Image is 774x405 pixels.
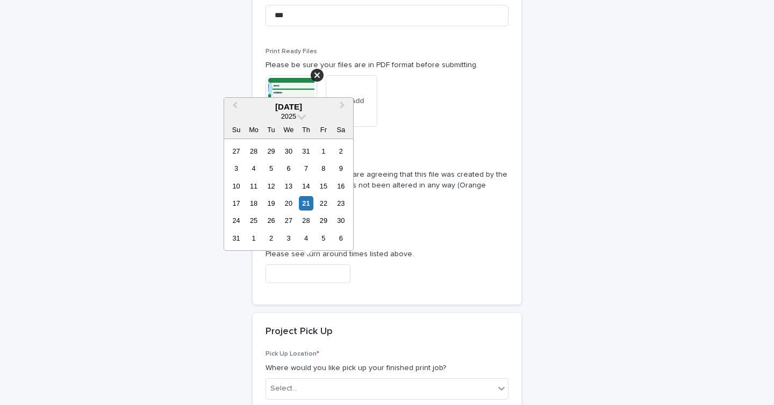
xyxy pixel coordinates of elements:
div: Th [299,122,313,137]
span: Pick Up Location [266,351,319,357]
div: Choose Friday, August 8th, 2025 [316,161,331,176]
p: Where would you like pick up your finished print job? [266,363,508,374]
div: Choose Monday, August 18th, 2025 [246,196,261,211]
div: Fr [316,122,331,137]
div: Choose Tuesday, August 5th, 2025 [264,161,278,176]
div: Choose Thursday, August 7th, 2025 [299,161,313,176]
div: Choose Thursday, August 14th, 2025 [299,179,313,193]
div: Choose Thursday, August 21st, 2025 [299,196,313,211]
div: Choose Saturday, September 6th, 2025 [334,231,348,245]
div: Choose Monday, July 28th, 2025 [246,144,261,158]
div: Choose Saturday, August 23rd, 2025 [334,196,348,211]
p: Please see turn around times listed above. [266,249,508,260]
div: Tu [264,122,278,137]
div: Choose Thursday, August 28th, 2025 [299,213,313,228]
div: Choose Saturday, August 30th, 2025 [334,213,348,228]
div: Choose Tuesday, September 2nd, 2025 [264,231,278,245]
div: Choose Sunday, August 24th, 2025 [229,213,243,228]
div: Choose Saturday, August 2nd, 2025 [334,144,348,158]
div: month 2025-08 [227,142,349,247]
span: Add [350,97,364,105]
div: Choose Friday, August 22nd, 2025 [316,196,331,211]
div: [DATE] [224,102,353,112]
div: Choose Thursday, July 31st, 2025 [299,144,313,158]
div: Choose Sunday, August 31st, 2025 [229,231,243,245]
div: Choose Thursday, September 4th, 2025 [299,231,313,245]
div: Choose Friday, August 1st, 2025 [316,144,331,158]
button: Add [326,75,377,127]
div: Choose Wednesday, August 13th, 2025 [281,179,296,193]
div: Su [229,122,243,137]
p: Please be sure your files are in PDF format before submitting. [266,60,508,71]
div: Choose Wednesday, August 27th, 2025 [281,213,296,228]
div: Choose Wednesday, August 20th, 2025 [281,196,296,211]
div: Choose Tuesday, August 19th, 2025 [264,196,278,211]
h2: Project Pick Up [266,326,333,338]
div: Mo [246,122,261,137]
div: Choose Monday, August 11th, 2025 [246,179,261,193]
div: We [281,122,296,137]
div: Choose Wednesday, July 30th, 2025 [281,144,296,158]
div: Choose Sunday, July 27th, 2025 [229,144,243,158]
p: By checking this box you are agreeing that this file was created by the NW creative team and has ... [266,169,508,202]
div: Choose Wednesday, August 6th, 2025 [281,161,296,176]
span: Print Ready Files [266,48,317,55]
div: Choose Monday, August 25th, 2025 [246,213,261,228]
div: Choose Tuesday, July 29th, 2025 [264,144,278,158]
div: Choose Tuesday, August 12th, 2025 [264,179,278,193]
div: Choose Saturday, August 9th, 2025 [334,161,348,176]
div: Select... [270,383,297,394]
div: Sa [334,122,348,137]
div: Choose Wednesday, September 3rd, 2025 [281,231,296,245]
div: Choose Sunday, August 10th, 2025 [229,179,243,193]
span: 2025 [281,112,296,120]
div: Choose Sunday, August 17th, 2025 [229,196,243,211]
button: Next Month [335,99,352,116]
button: Previous Month [225,99,242,116]
div: Choose Tuesday, August 26th, 2025 [264,213,278,228]
div: Choose Monday, September 1st, 2025 [246,231,261,245]
div: Choose Friday, September 5th, 2025 [316,231,331,245]
div: Choose Friday, August 29th, 2025 [316,213,331,228]
div: Choose Friday, August 15th, 2025 [316,179,331,193]
div: Choose Saturday, August 16th, 2025 [334,179,348,193]
div: Choose Monday, August 4th, 2025 [246,161,261,176]
div: Choose Sunday, August 3rd, 2025 [229,161,243,176]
